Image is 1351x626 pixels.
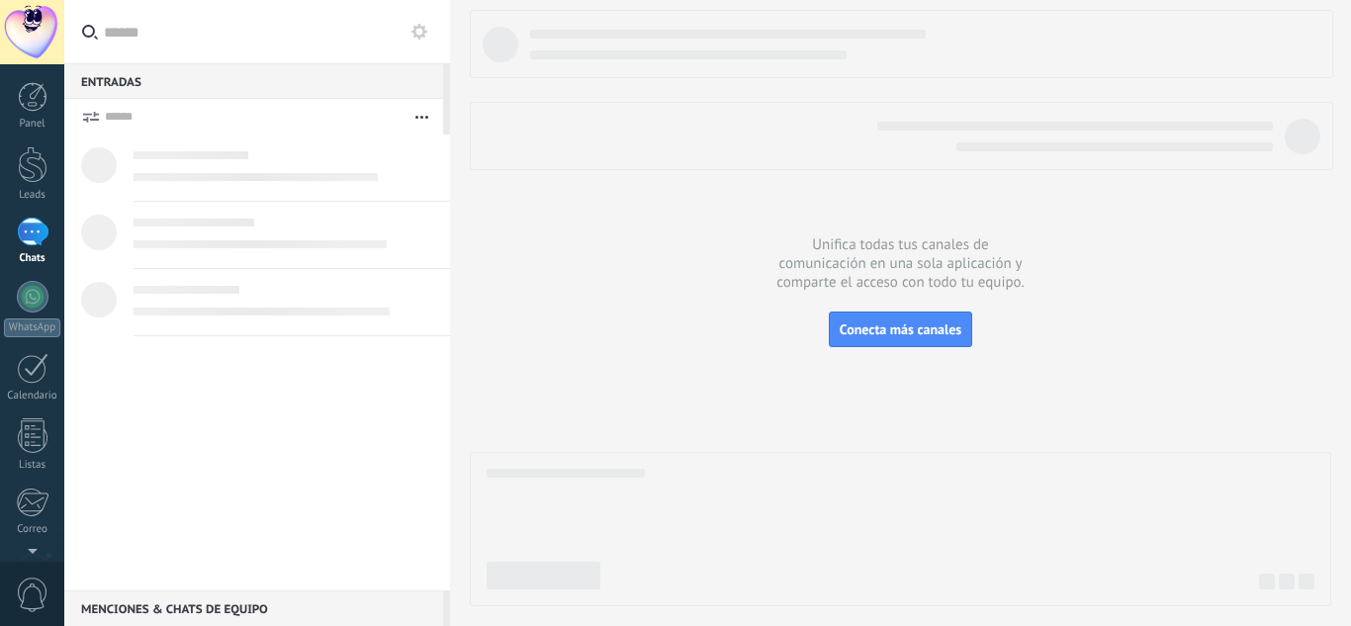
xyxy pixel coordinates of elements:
div: Chats [4,252,61,265]
span: Conecta más canales [840,320,961,338]
div: Panel [4,118,61,131]
button: Conecta más canales [829,312,972,347]
div: Entradas [64,63,443,99]
button: Más [401,99,443,134]
div: Listas [4,459,61,472]
div: Leads [4,189,61,202]
div: Menciones & Chats de equipo [64,590,443,626]
div: Correo [4,523,61,536]
div: Calendario [4,390,61,402]
div: WhatsApp [4,318,60,337]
